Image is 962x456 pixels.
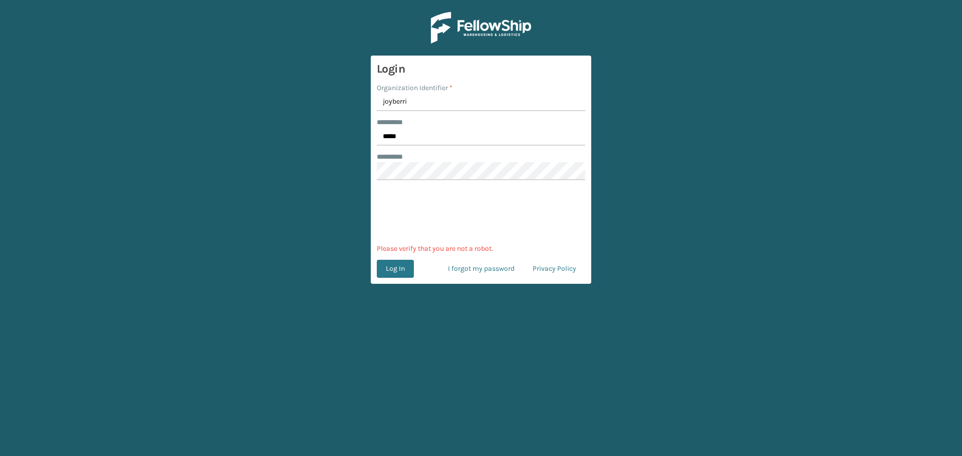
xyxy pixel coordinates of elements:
[439,260,524,278] a: I forgot my password
[377,62,585,77] h3: Login
[377,260,414,278] button: Log In
[524,260,585,278] a: Privacy Policy
[405,192,557,231] iframe: reCAPTCHA
[431,12,531,44] img: Logo
[377,243,585,254] p: Please verify that you are not a robot.
[377,83,452,93] label: Organization Identifier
